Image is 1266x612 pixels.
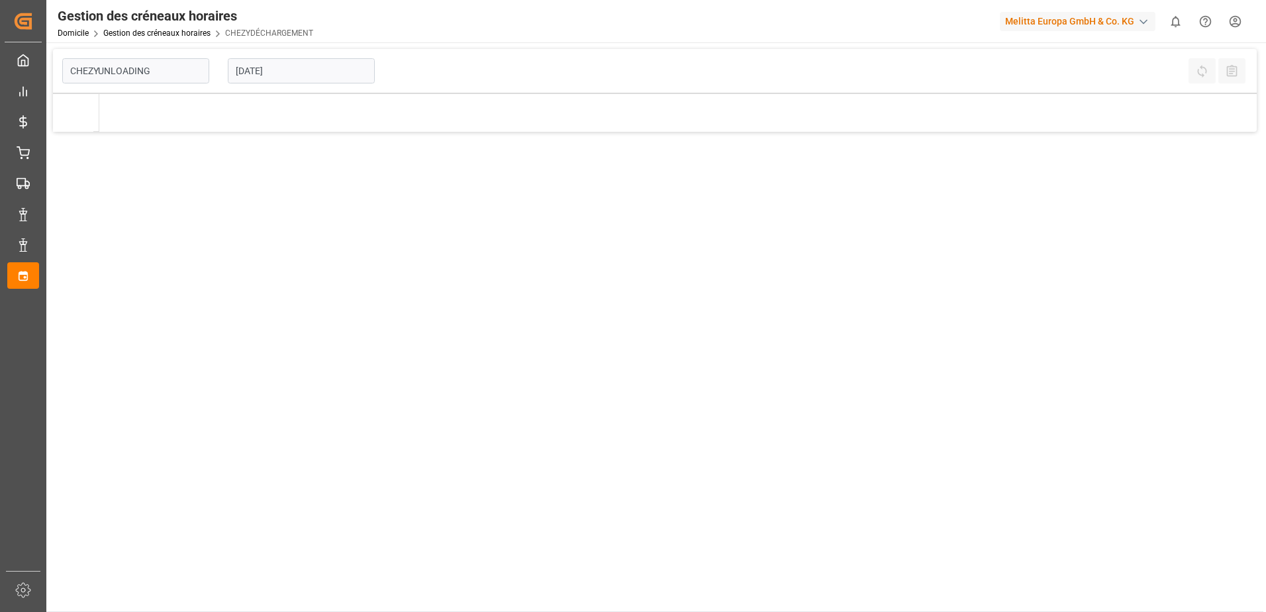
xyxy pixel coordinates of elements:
button: Centre d’aide [1191,7,1220,36]
input: Type à rechercher/sélectionner [62,58,209,83]
a: Gestion des créneaux horaires [103,28,211,38]
button: Afficher 0 nouvelles notifications [1161,7,1191,36]
div: Gestion des créneaux horaires [58,6,313,26]
input: JJ-MM-AAAA [228,58,375,83]
button: Melitta Europa GmbH & Co. KG [1000,9,1161,34]
a: Domicile [58,28,89,38]
font: Melitta Europa GmbH & Co. KG [1005,15,1134,28]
